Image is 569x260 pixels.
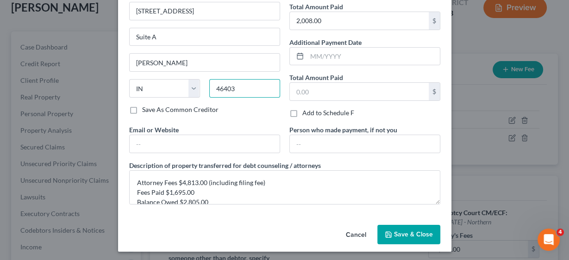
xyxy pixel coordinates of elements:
[429,12,440,30] div: $
[289,37,362,47] label: Additional Payment Date
[209,79,280,98] input: Enter zip...
[556,229,564,236] span: 4
[130,135,280,153] input: --
[130,28,280,46] input: Apt, Suite, etc...
[130,54,280,71] input: Enter city...
[289,73,343,82] label: Total Amount Paid
[394,230,433,238] span: Save & Close
[302,108,354,118] label: Add to Schedule F
[307,48,440,65] input: MM/YYYY
[289,125,397,135] label: Person who made payment, if not you
[129,125,179,135] label: Email or Website
[290,135,440,153] input: --
[338,226,374,244] button: Cancel
[290,83,429,100] input: 0.00
[129,161,321,170] label: Description of property transferred for debt counseling / attorneys
[289,2,343,12] label: Total Amount Paid
[290,12,429,30] input: 0.00
[538,229,560,251] iframe: Intercom live chat
[130,2,280,20] input: Enter address...
[429,83,440,100] div: $
[142,105,219,114] label: Save As Common Creditor
[377,225,440,244] button: Save & Close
